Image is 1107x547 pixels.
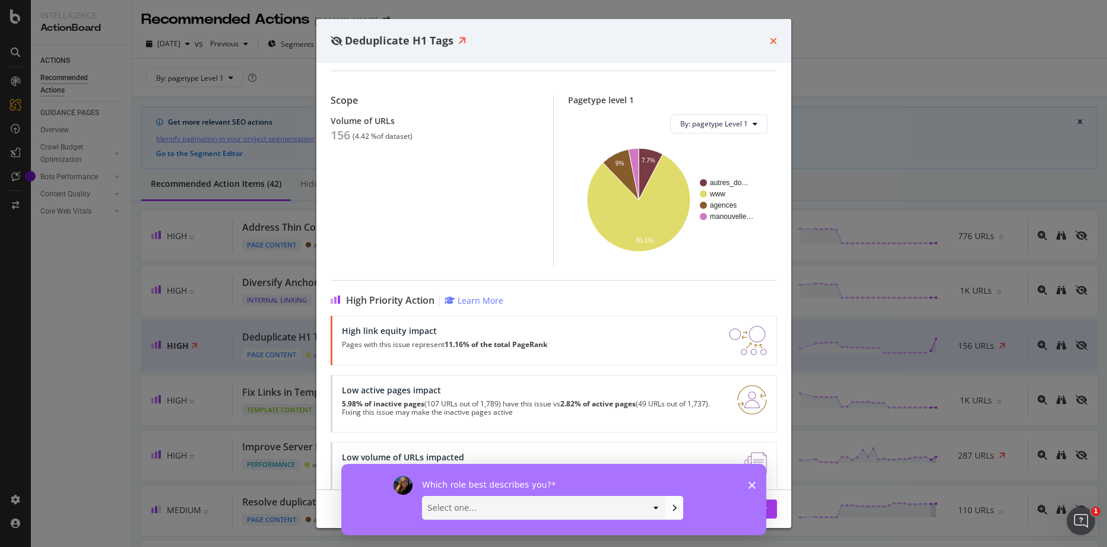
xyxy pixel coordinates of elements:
button: By: pagetype Level 1 [670,115,767,133]
div: Volume of URLs [331,116,540,126]
img: e5DMFwAAAABJRU5ErkJggg== [744,452,766,482]
div: Scope [331,95,540,106]
strong: 4.42% of dataset [342,466,400,476]
a: Learn More [445,295,503,306]
text: www [709,190,725,198]
div: High link equity impact [342,326,547,336]
strong: 5.98% of inactive pages [342,399,424,409]
div: eye-slash [331,36,342,46]
text: manouvelle… [710,212,753,221]
svg: A chart. [578,143,763,256]
p: Pages with this issue represent [342,341,547,349]
iframe: Intercom live chat [1067,507,1095,535]
span: High Priority Action [346,295,434,306]
div: Low active pages impact [342,385,723,395]
p: (107 URLs out of 1,789) have this issue vs (49 URLs out of 1,737). Fixing this issue may make the... [342,400,723,416]
span: Deduplicate H1 Tags [345,33,453,47]
text: 7.7% [642,157,655,163]
text: 9% [616,160,624,167]
div: 156 [331,128,350,142]
div: times [770,33,777,49]
text: agences [710,201,737,209]
img: RO06QsNG.png [737,385,767,415]
div: Pagetype level 1 [568,95,777,105]
strong: 11.16% of the total PageRank [445,339,547,349]
text: autres_do… [710,179,748,187]
div: modal [316,19,791,528]
div: Low volume of URLs impacted [342,452,527,462]
div: Learn More [458,295,503,306]
iframe: Enquête de Laura de Botify [341,464,766,535]
text: 80.1% [636,237,653,243]
strong: 2.82% of active pages [560,399,636,409]
div: ( 4.42 % of dataset ) [353,132,413,141]
span: 1 [1091,507,1100,516]
span: By: pagetype Level 1 [680,119,748,129]
img: DDxVyA23.png [729,326,766,355]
